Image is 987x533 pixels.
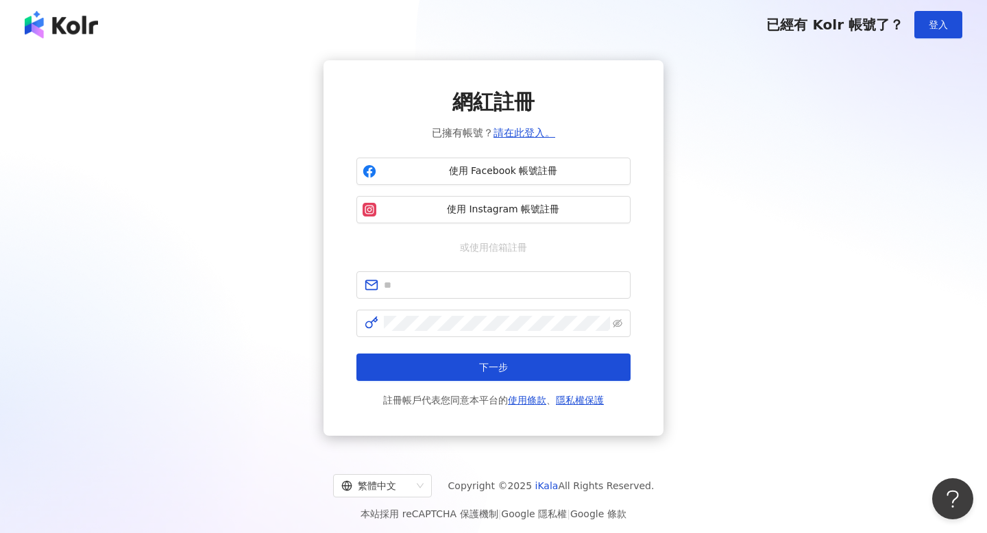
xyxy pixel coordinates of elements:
span: 已經有 Kolr 帳號了？ [766,16,903,33]
iframe: Help Scout Beacon - Open [932,478,973,519]
a: 隱私權保護 [556,395,604,406]
span: eye-invisible [613,319,622,328]
span: Copyright © 2025 All Rights Reserved. [448,478,655,494]
a: Google 條款 [570,508,626,519]
a: iKala [535,480,559,491]
button: 使用 Instagram 帳號註冊 [356,196,631,223]
div: 繁體中文 [341,475,411,497]
button: 登入 [914,11,962,38]
span: 已擁有帳號？ [432,125,555,141]
a: 請在此登入。 [493,127,555,139]
span: 本站採用 reCAPTCHA 保護機制 [361,506,626,522]
a: 使用條款 [508,395,546,406]
button: 下一步 [356,354,631,381]
img: logo [25,11,98,38]
span: 使用 Instagram 帳號註冊 [382,203,624,216]
a: Google 隱私權 [501,508,567,519]
span: 網紅註冊 [452,88,535,116]
span: 使用 Facebook 帳號註冊 [382,164,624,178]
span: 登入 [929,19,948,30]
span: 下一步 [479,362,508,373]
button: 使用 Facebook 帳號註冊 [356,158,631,185]
span: 或使用信箱註冊 [450,240,537,255]
span: | [498,508,502,519]
span: | [567,508,570,519]
span: 註冊帳戶代表您同意本平台的 、 [383,392,604,408]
